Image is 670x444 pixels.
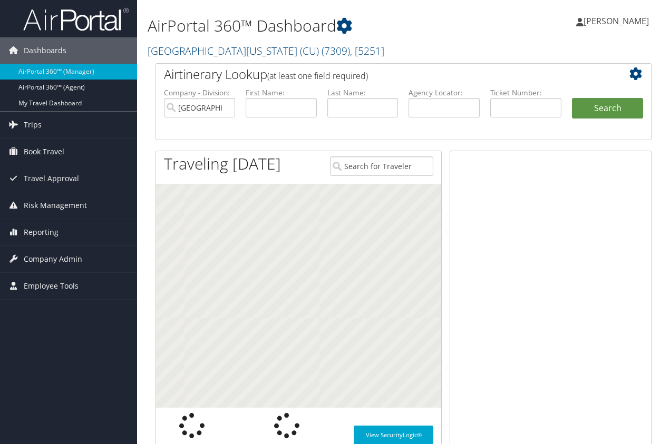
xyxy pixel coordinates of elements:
span: Company Admin [24,246,82,272]
label: Last Name: [327,87,399,98]
span: Book Travel [24,139,64,165]
label: Ticket Number: [490,87,561,98]
h1: AirPortal 360™ Dashboard [148,15,489,37]
span: Travel Approval [24,165,79,192]
span: Trips [24,112,42,138]
label: First Name: [246,87,317,98]
label: Company - Division: [164,87,235,98]
span: ( 7309 ) [322,44,350,58]
span: [PERSON_NAME] [584,15,649,27]
button: Search [572,98,643,119]
span: Risk Management [24,192,87,219]
span: (at least one field required) [267,70,368,82]
label: Agency Locator: [409,87,480,98]
input: Search for Traveler [330,156,433,176]
img: airportal-logo.png [23,7,129,32]
a: [PERSON_NAME] [576,5,659,37]
span: , [ 5251 ] [350,44,384,58]
h2: Airtinerary Lookup [164,65,602,83]
span: Reporting [24,219,59,245]
span: Employee Tools [24,273,79,299]
a: [GEOGRAPHIC_DATA][US_STATE] (CU) [148,44,384,58]
span: Dashboards [24,37,66,64]
h1: Traveling [DATE] [164,153,281,175]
